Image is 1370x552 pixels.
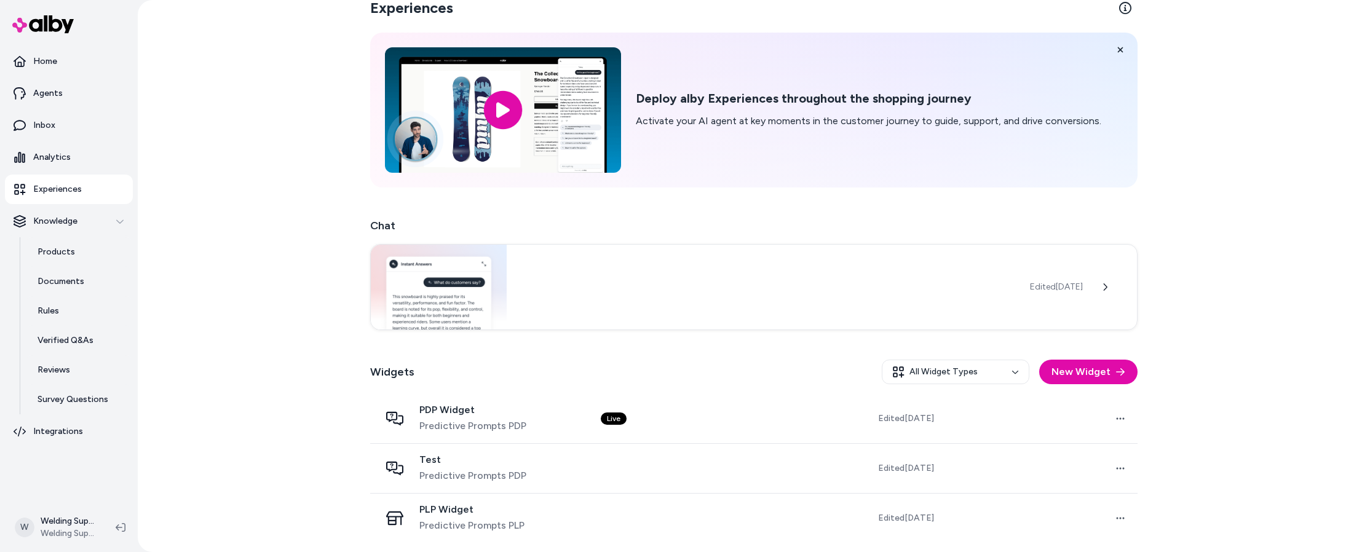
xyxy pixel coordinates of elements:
h2: Deploy alby Experiences throughout the shopping journey [636,91,1101,106]
p: Rules [38,305,59,317]
a: Verified Q&As [25,326,133,355]
button: New Widget [1039,360,1138,384]
p: Welding Supplies from IOC Shopify [41,515,96,527]
a: Agents [5,79,133,108]
h2: Chat [370,217,1138,234]
a: Reviews [25,355,133,385]
span: Edited [DATE] [1030,281,1083,293]
span: PDP Widget [419,404,526,416]
button: All Widget Types [882,360,1029,384]
a: Integrations [5,417,133,446]
p: Verified Q&As [38,334,93,347]
a: Home [5,47,133,76]
a: Experiences [5,175,133,204]
p: Inbox [33,119,55,132]
span: Predictive Prompts PDP [419,419,526,433]
p: Documents [38,275,84,288]
button: WWelding Supplies from IOC ShopifyWelding Supplies from IOC [7,508,106,547]
span: W [15,518,34,537]
p: Agents [33,87,63,100]
p: Products [38,246,75,258]
div: Live [601,412,627,425]
span: Edited [DATE] [878,412,934,425]
img: Chat widget [371,245,507,329]
span: Edited [DATE] [878,512,934,524]
p: Home [33,55,57,68]
span: Welding Supplies from IOC [41,527,96,540]
p: Reviews [38,364,70,376]
p: Analytics [33,151,71,164]
a: Products [25,237,133,267]
p: Integrations [33,425,83,438]
span: Predictive Prompts PDP [419,468,526,483]
a: Chat widgetEdited[DATE] [370,244,1138,330]
p: Survey Questions [38,393,108,406]
button: Knowledge [5,207,133,236]
span: Edited [DATE] [878,462,934,475]
p: Experiences [33,183,82,195]
a: Survey Questions [25,385,133,414]
span: PLP Widget [419,503,525,516]
a: Rules [25,296,133,326]
a: Inbox [5,111,133,140]
a: Documents [25,267,133,296]
p: Activate your AI agent at key moments in the customer journey to guide, support, and drive conver... [636,114,1101,128]
a: Analytics [5,143,133,172]
span: Test [419,454,526,466]
span: Predictive Prompts PLP [419,518,525,533]
p: Knowledge [33,215,77,227]
img: alby Logo [12,15,74,33]
h2: Widgets [370,363,414,380]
